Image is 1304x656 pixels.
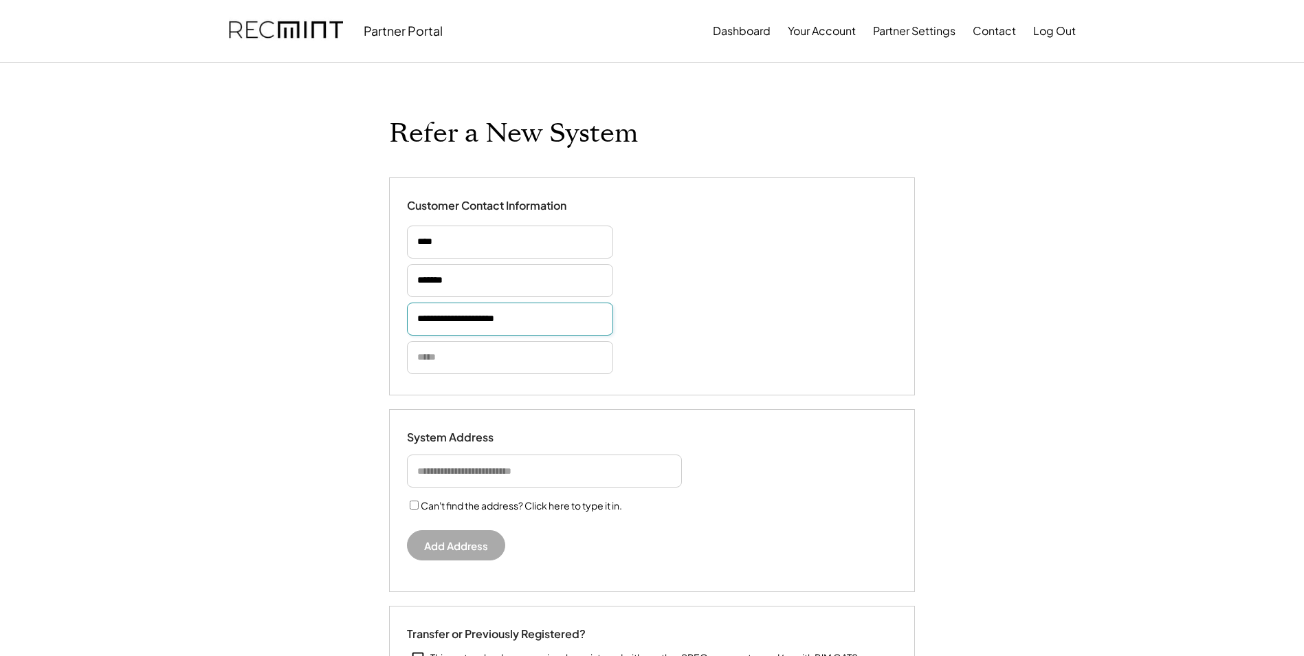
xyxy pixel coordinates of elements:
button: Add Address [407,530,505,560]
button: Partner Settings [873,17,955,45]
button: Your Account [788,17,856,45]
div: System Address [407,430,544,445]
div: Transfer or Previously Registered? [407,627,586,642]
button: Log Out [1033,17,1076,45]
div: Partner Portal [364,23,443,39]
button: Dashboard [713,17,771,45]
h1: Refer a New System [389,118,638,150]
img: recmint-logotype%403x.png [229,8,343,54]
button: Contact [973,17,1016,45]
div: Customer Contact Information [407,199,566,213]
label: Can't find the address? Click here to type it in. [421,499,622,512]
